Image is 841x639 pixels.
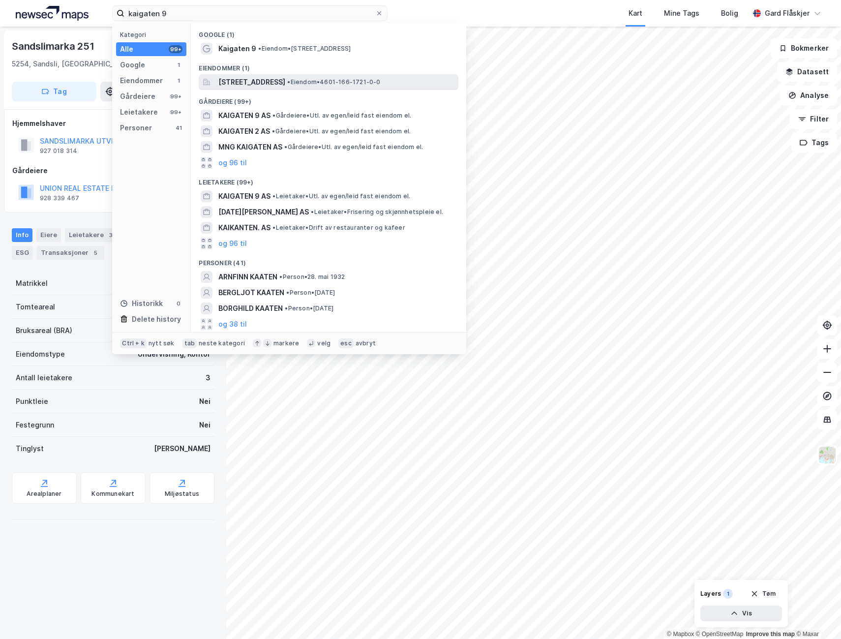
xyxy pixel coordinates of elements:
div: Eiendommer [120,75,163,87]
div: 927 018 314 [40,147,77,155]
div: velg [317,339,330,347]
div: Kontrollprogram for chat [792,592,841,639]
div: Leietakere [120,106,158,118]
span: KAIGATEN 9 AS [218,190,270,202]
div: Gårdeiere [120,91,155,102]
div: Antall leietakere [16,372,72,384]
button: og 96 til [218,238,247,249]
button: Vis [700,606,782,621]
span: MNG KAIGATEN AS [218,141,282,153]
img: Z [818,446,837,464]
span: Gårdeiere • Utl. av egen/leid fast eiendom el. [284,143,423,151]
div: Kart [629,7,642,19]
div: Sandslimarka 251 [12,38,96,54]
span: Leietaker • Frisering og skjønnhetspleie el. [311,208,443,216]
span: Person • [DATE] [285,304,333,312]
div: Ctrl + k [120,338,147,348]
div: markere [273,339,299,347]
span: • [272,192,275,200]
div: Eiere [36,228,61,242]
div: nytt søk [149,339,175,347]
input: Søk på adresse, matrikkel, gårdeiere, leietakere eller personer [124,6,375,21]
span: Person • [DATE] [286,289,335,297]
div: Bruksareal (BRA) [16,325,72,336]
div: Tinglyst [16,443,44,455]
div: Delete history [132,313,181,325]
div: Eiendomstype [16,348,65,360]
div: 5254, Sandsli, [GEOGRAPHIC_DATA] [12,58,133,70]
span: Leietaker • Drift av restauranter og kafeer [272,224,405,232]
a: Mapbox [667,631,694,638]
div: Matrikkel [16,277,48,289]
div: ESG [12,246,33,260]
div: Gårdeiere [12,165,214,177]
div: Transaksjoner [37,246,104,260]
div: Kommunekart [91,490,134,498]
span: • [279,273,282,280]
span: Eiendom • [STREET_ADDRESS] [258,45,351,53]
div: 3 [106,230,116,240]
div: Nei [199,396,210,407]
span: BORGHILD KAATEN [218,303,283,314]
span: • [287,78,290,86]
span: Eiendom • 4601-166-1721-0-0 [287,78,380,86]
div: Info [12,228,32,242]
span: Gårdeiere • Utl. av egen/leid fast eiendom el. [272,112,411,120]
span: Person • 28. mai 1932 [279,273,345,281]
div: Kategori [120,31,186,38]
a: Improve this map [746,631,795,638]
div: 0 [175,300,182,307]
button: Tøm [744,586,782,602]
div: Festegrunn [16,419,54,431]
div: Alle [120,43,133,55]
span: BERGLJOT KAATEN [218,287,284,299]
span: • [284,143,287,151]
div: Gard Flåskjer [765,7,810,19]
span: Leietaker • Utl. av egen/leid fast eiendom el. [272,192,410,200]
div: Bolig [721,7,738,19]
button: Tags [791,133,837,152]
div: 1 [175,61,182,69]
div: Eiendommer (1) [191,57,466,74]
button: Bokmerker [771,38,837,58]
div: 928 339 467 [40,194,79,202]
div: 41 [175,124,182,132]
div: Gårdeiere (99+) [191,90,466,108]
div: 1 [175,77,182,85]
button: Filter [790,109,837,129]
div: esc [338,338,354,348]
div: Google (1) [191,23,466,41]
div: [PERSON_NAME] [154,443,210,455]
div: Mine Tags [664,7,699,19]
a: OpenStreetMap [696,631,744,638]
div: Leietakere [65,228,120,242]
div: tab [182,338,197,348]
button: Datasett [777,62,837,82]
span: KAIKANTEN. AS [218,222,270,234]
div: Google [120,59,145,71]
button: Tag [12,82,96,101]
span: • [285,304,288,312]
div: Nei [199,419,210,431]
div: Tomteareal [16,301,55,313]
span: Gårdeiere • Utl. av egen/leid fast eiendom el. [272,127,411,135]
div: 5 [90,248,100,258]
div: Hjemmelshaver [12,118,214,129]
button: og 96 til [218,157,247,169]
div: 1 [723,589,733,599]
div: Miljøstatus [165,490,199,498]
div: Arealplaner [27,490,61,498]
span: KAIGATEN 2 AS [218,125,270,137]
button: og 38 til [218,318,247,330]
span: • [272,112,275,119]
div: Personer [120,122,152,134]
span: • [272,127,275,135]
span: [STREET_ADDRESS] [218,76,285,88]
div: neste kategori [199,339,245,347]
span: [DATE][PERSON_NAME] AS [218,206,309,218]
div: 99+ [169,45,182,53]
div: Punktleie [16,396,48,407]
span: • [286,289,289,296]
div: 99+ [169,108,182,116]
button: Analyse [780,86,837,105]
